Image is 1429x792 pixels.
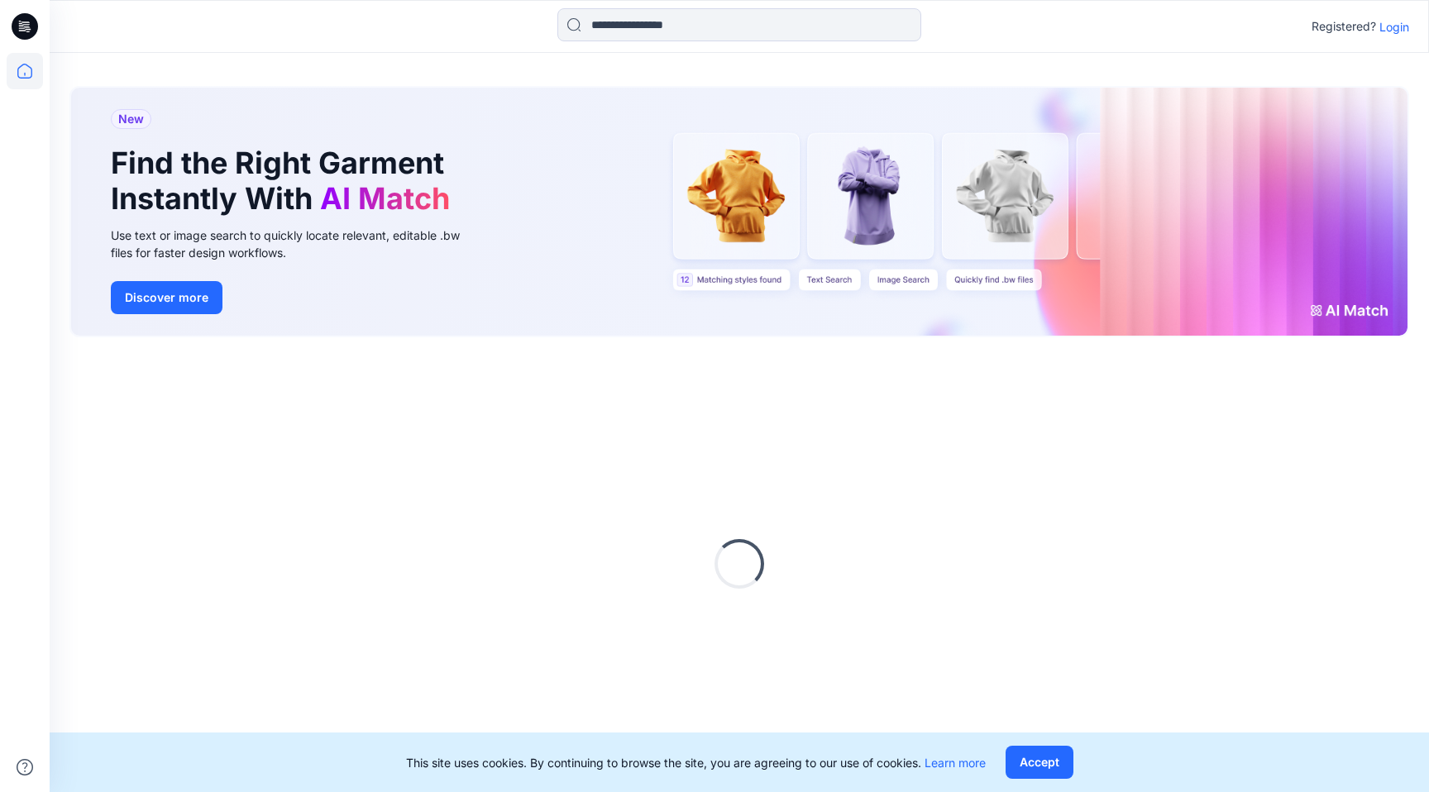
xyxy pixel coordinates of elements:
p: This site uses cookies. By continuing to browse the site, you are agreeing to our use of cookies. [406,754,986,771]
button: Discover more [111,281,222,314]
a: Learn more [925,756,986,770]
p: Registered? [1312,17,1376,36]
span: New [118,109,144,129]
span: AI Match [320,180,450,217]
div: Use text or image search to quickly locate relevant, editable .bw files for faster design workflows. [111,227,483,261]
h1: Find the Right Garment Instantly With [111,146,458,217]
p: Login [1379,18,1409,36]
button: Accept [1006,746,1073,779]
